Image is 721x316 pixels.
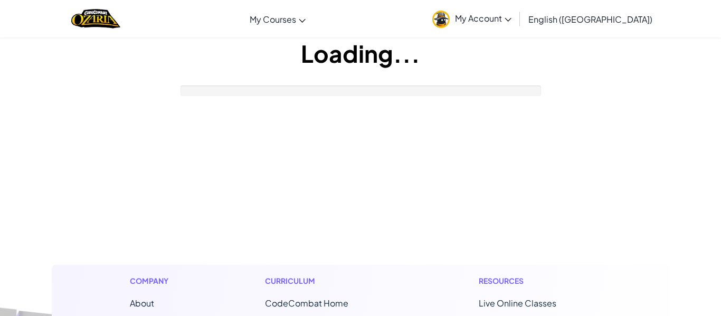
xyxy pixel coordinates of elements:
h1: Resources [479,275,591,286]
h1: Company [130,275,179,286]
span: English ([GEOGRAPHIC_DATA]) [528,14,652,25]
img: Home [71,8,120,30]
span: My Courses [250,14,296,25]
span: My Account [455,13,511,24]
a: My Account [427,2,517,35]
h1: Curriculum [265,275,393,286]
span: CodeCombat Home [265,298,348,309]
a: My Courses [244,5,311,33]
a: English ([GEOGRAPHIC_DATA]) [523,5,658,33]
a: Ozaria by CodeCombat logo [71,8,120,30]
a: Live Online Classes [479,298,556,309]
a: About [130,298,154,309]
img: avatar [432,11,450,28]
